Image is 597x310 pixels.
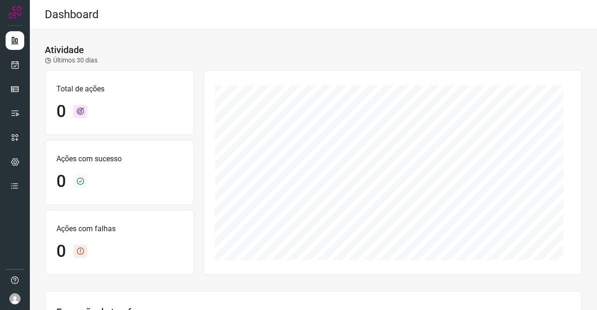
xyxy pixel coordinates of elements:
p: Ações com sucesso [56,153,182,165]
img: Logo [8,6,22,20]
h1: 0 [56,241,66,262]
h3: Atividade [45,44,84,55]
h2: Dashboard [45,8,99,21]
p: Ações com falhas [56,223,182,234]
img: avatar-user-boy.jpg [9,293,21,304]
p: Últimos 30 dias [45,55,97,65]
h1: 0 [56,172,66,192]
h1: 0 [56,102,66,122]
p: Total de ações [56,83,182,95]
